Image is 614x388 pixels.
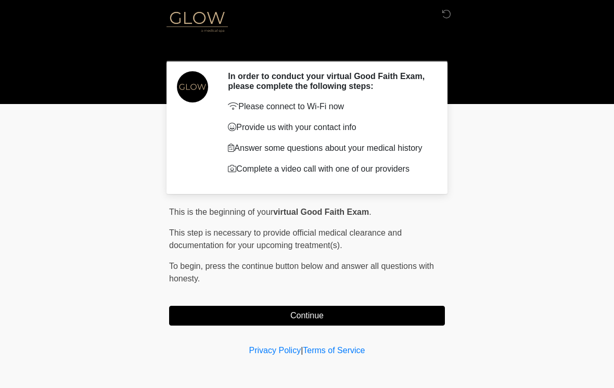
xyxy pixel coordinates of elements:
h1: ‎ ‎ ‎ [161,37,453,57]
p: Complete a video call with one of our providers [228,163,429,175]
button: Continue [169,306,445,326]
span: This is the beginning of your [169,208,273,216]
img: Glow Medical Spa Logo [159,8,236,34]
p: Provide us with your contact info [228,121,429,134]
span: This step is necessary to provide official medical clearance and documentation for your upcoming ... [169,228,402,250]
p: Answer some questions about your medical history [228,142,429,154]
img: Agent Avatar [177,71,208,102]
a: | [301,346,303,355]
h2: In order to conduct your virtual Good Faith Exam, please complete the following steps: [228,71,429,91]
a: Privacy Policy [249,346,301,355]
span: To begin, [169,262,205,270]
span: . [369,208,371,216]
p: Please connect to Wi-Fi now [228,100,429,113]
a: Terms of Service [303,346,365,355]
span: press the continue button below and answer all questions with honesty. [169,262,434,283]
strong: virtual Good Faith Exam [273,208,369,216]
